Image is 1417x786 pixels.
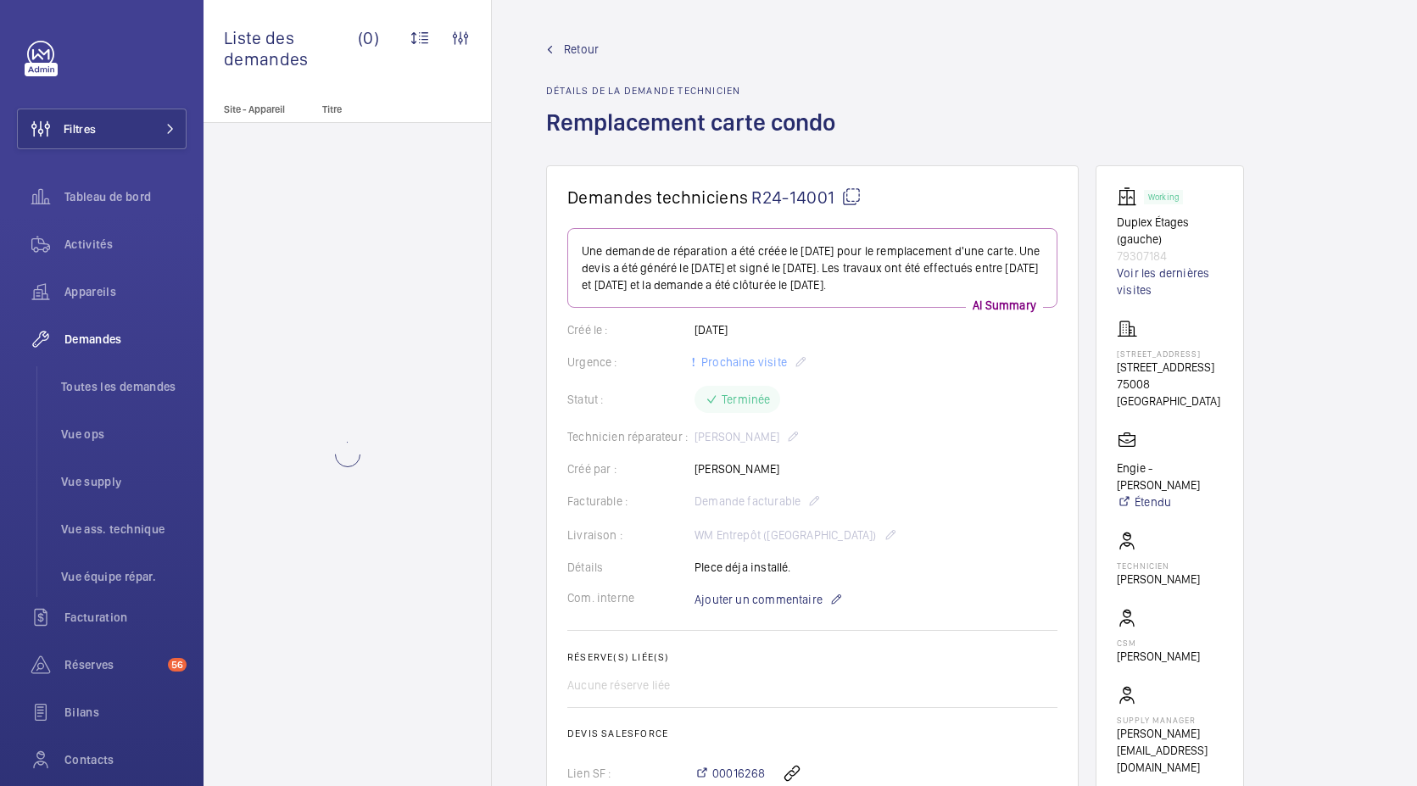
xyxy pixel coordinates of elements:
[695,765,765,782] a: 00016268
[224,27,358,70] span: Liste des demandes
[168,658,187,672] span: 56
[1117,648,1200,665] p: [PERSON_NAME]
[966,297,1043,314] p: AI Summary
[61,378,187,395] span: Toutes les demandes
[546,85,845,97] h2: Détails de la demande technicien
[61,426,187,443] span: Vue ops
[61,568,187,585] span: Vue équipe répar.
[1117,571,1200,588] p: [PERSON_NAME]
[64,331,187,348] span: Demandes
[17,109,187,149] button: Filtres
[695,591,823,608] span: Ajouter un commentaire
[567,651,1057,663] h2: Réserve(s) liée(s)
[64,283,187,300] span: Appareils
[1117,187,1144,207] img: elevator.svg
[1117,493,1223,510] a: Étendu
[1117,560,1200,571] p: Technicien
[567,727,1057,739] h2: Devis Salesforce
[61,473,187,490] span: Vue supply
[1117,376,1223,410] p: 75008 [GEOGRAPHIC_DATA]
[322,103,434,115] p: Titre
[582,242,1043,293] p: Une demande de réparation a été créée le [DATE] pour le remplacement d'une carte. Une devis a été...
[64,704,187,721] span: Bilans
[61,521,187,538] span: Vue ass. technique
[567,187,748,208] span: Demandes techniciens
[1117,725,1223,776] p: [PERSON_NAME][EMAIL_ADDRESS][DOMAIN_NAME]
[564,41,599,58] span: Retour
[64,656,161,673] span: Réserves
[1117,715,1223,725] p: Supply manager
[1117,348,1223,359] p: [STREET_ADDRESS]
[1117,359,1223,376] p: [STREET_ADDRESS]
[712,765,765,782] span: 00016268
[1117,214,1223,248] p: Duplex Étages (gauche)
[546,107,845,165] h1: Remplacement carte condo
[64,609,187,626] span: Facturation
[1117,638,1200,648] p: CSM
[1117,248,1223,265] p: 79307184
[1117,460,1223,493] p: Engie - [PERSON_NAME]
[64,120,96,137] span: Filtres
[64,236,187,253] span: Activités
[1148,194,1179,200] p: Working
[64,188,187,205] span: Tableau de bord
[204,103,315,115] p: Site - Appareil
[64,751,187,768] span: Contacts
[751,187,862,208] span: R24-14001
[1117,265,1223,298] a: Voir les dernières visites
